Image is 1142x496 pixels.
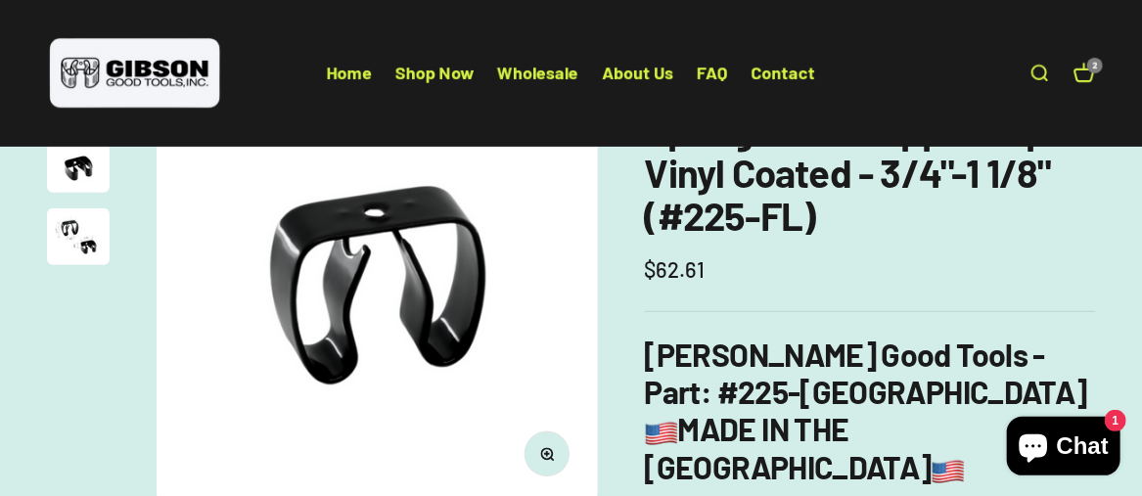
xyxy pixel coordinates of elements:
[47,208,110,265] img: close up of a spring steel gripper clip, tool clip, durable, secure holding, Excellent corrosion ...
[645,410,965,484] b: MADE IN THE [GEOGRAPHIC_DATA]
[497,62,578,83] a: Wholesale
[701,373,1087,410] strong: : #225-[GEOGRAPHIC_DATA]
[645,108,1095,237] h1: Spring Steel Gripper Clip - Vinyl Coated - 3/4"-1 1/8" (#225-FL)
[47,143,110,193] img: close up of a spring steel gripper clip, tool clip, durable, secure holding, Excellent corrosion ...
[697,62,728,83] a: FAQ
[1087,58,1103,73] cart-count: 2
[645,336,1045,410] b: [PERSON_NAME] Good Tools -
[645,373,701,410] span: Part
[602,62,673,83] a: About Us
[645,252,706,287] sale-price: $62.61
[395,62,474,83] a: Shop Now
[752,62,815,83] a: Contact
[47,143,110,199] button: Go to item 2
[47,208,110,271] button: Go to item 3
[1001,417,1126,480] inbox-online-store-chat: Shopify online store chat
[327,62,372,83] a: Home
